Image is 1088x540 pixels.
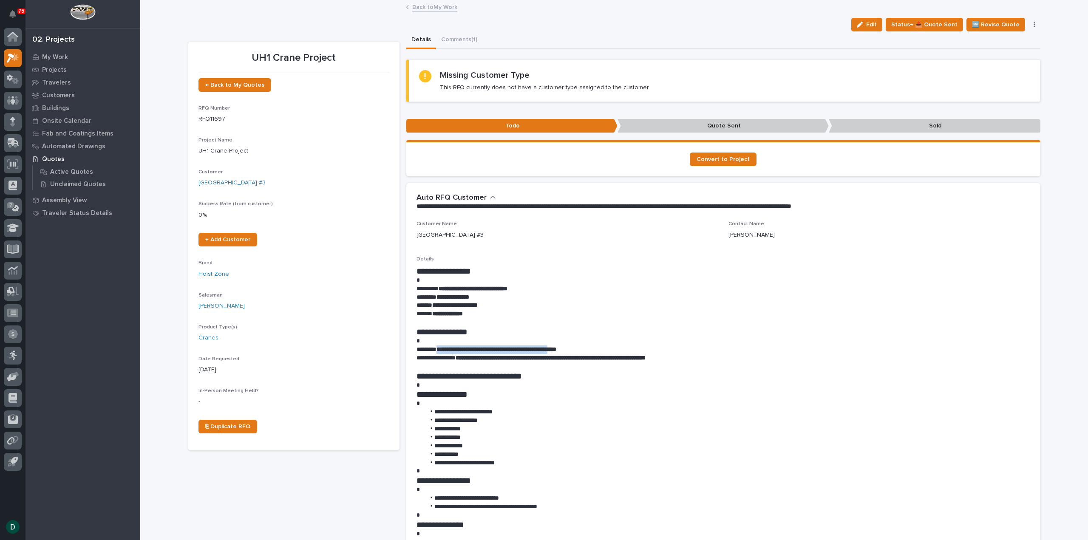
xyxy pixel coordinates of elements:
p: [PERSON_NAME] [728,231,775,240]
p: My Work [42,54,68,61]
p: Quotes [42,155,65,163]
p: This RFQ currently does not have a customer type assigned to the customer [440,84,649,91]
p: Buildings [42,105,69,112]
span: Salesman [198,293,223,298]
button: Auto RFQ Customer [416,193,496,203]
div: Notifications75 [11,10,22,24]
a: Onsite Calendar [25,114,140,127]
p: UH1 Crane Project [198,52,389,64]
p: Travelers [42,79,71,87]
span: Status→ 📤 Quote Sent [891,20,958,30]
p: UH1 Crane Project [198,147,389,155]
a: Customers [25,89,140,102]
span: Customer Name [416,221,457,226]
span: Details [416,257,434,262]
a: Active Quotes [33,166,140,178]
a: ⎘ Duplicate RFQ [198,420,257,433]
a: Hoist Zone [198,270,229,279]
a: Traveler Status Details [25,206,140,219]
p: 75 [19,8,24,14]
span: Project Name [198,138,232,143]
h2: Missing Customer Type [440,70,530,80]
span: Date Requested [198,356,239,362]
a: Unclaimed Quotes [33,178,140,190]
span: ← Back to My Quotes [205,82,264,88]
p: Customers [42,92,75,99]
p: Unclaimed Quotes [50,181,106,188]
p: Fab and Coatings Items [42,130,113,138]
span: ⎘ Duplicate RFQ [205,424,250,430]
button: Notifications [4,5,22,23]
p: Traveler Status Details [42,209,112,217]
p: Todo [406,119,618,133]
span: In-Person Meeting Held? [198,388,259,393]
p: Automated Drawings [42,143,105,150]
span: Success Rate (from customer) [198,201,273,206]
span: Contact Name [728,221,764,226]
button: Status→ 📤 Quote Sent [886,18,963,31]
p: RFQ11697 [198,115,389,124]
a: Cranes [198,334,218,342]
p: Quote Sent [618,119,829,133]
span: Brand [198,260,212,266]
a: Buildings [25,102,140,114]
span: + Add Customer [205,237,250,243]
a: [GEOGRAPHIC_DATA] #3 [198,178,266,187]
span: Edit [866,21,877,28]
p: - [198,397,389,406]
img: Workspace Logo [70,4,95,20]
button: Edit [851,18,882,31]
a: My Work [25,51,140,63]
a: Assembly View [25,194,140,206]
span: 🆕 Revise Quote [972,20,1020,30]
p: [GEOGRAPHIC_DATA] #3 [416,231,484,240]
h2: Auto RFQ Customer [416,193,487,203]
p: Projects [42,66,67,74]
span: Product Type(s) [198,325,237,330]
a: Convert to Project [690,153,756,166]
button: users-avatar [4,518,22,536]
a: Quotes [25,153,140,165]
a: + Add Customer [198,233,257,246]
p: Active Quotes [50,168,93,176]
a: [PERSON_NAME] [198,302,245,311]
a: Fab and Coatings Items [25,127,140,140]
a: ← Back to My Quotes [198,78,271,92]
button: Comments (1) [436,31,482,49]
a: Travelers [25,76,140,89]
p: Onsite Calendar [42,117,91,125]
div: 02. Projects [32,35,75,45]
p: Assembly View [42,197,87,204]
a: Back toMy Work [412,2,457,11]
p: Sold [829,119,1040,133]
a: Automated Drawings [25,140,140,153]
span: Convert to Project [697,156,750,162]
p: 0 % [198,211,389,220]
span: Customer [198,170,223,175]
button: Details [406,31,436,49]
span: RFQ Number [198,106,230,111]
a: Projects [25,63,140,76]
button: 🆕 Revise Quote [966,18,1025,31]
p: [DATE] [198,365,389,374]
